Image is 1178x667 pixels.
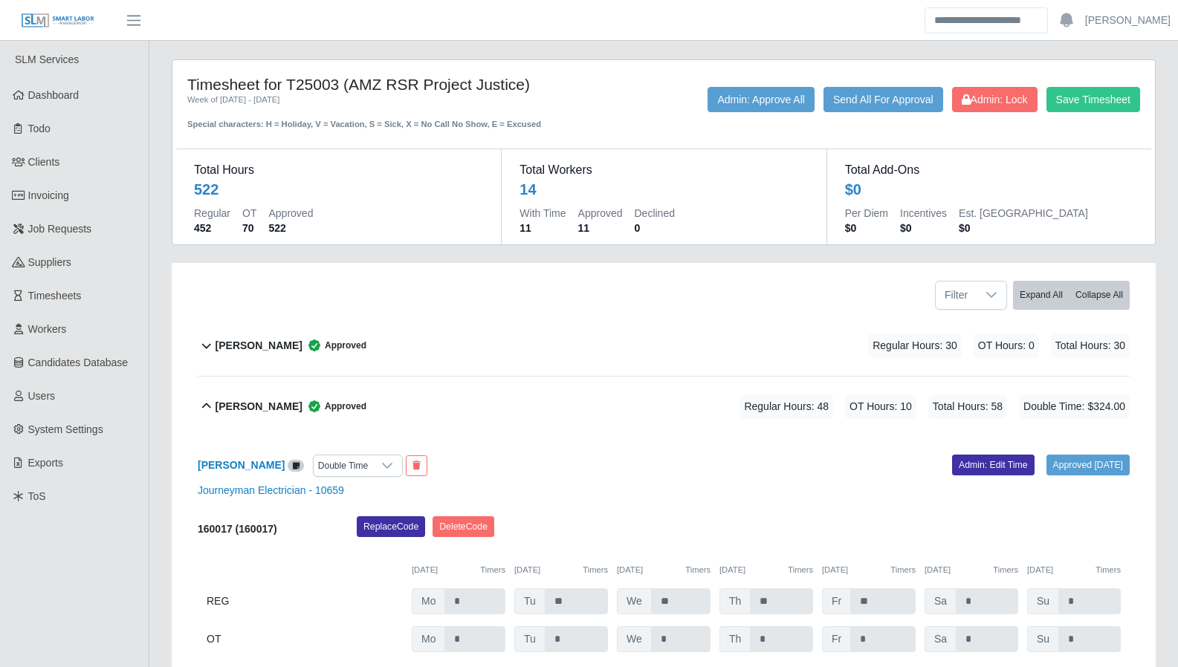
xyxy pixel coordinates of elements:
button: [PERSON_NAME] Approved Regular Hours: 48 OT Hours: 10 Total Hours: 58 Double Time: $324.00 [198,377,1130,437]
dd: $0 [845,221,888,235]
dt: Total Add-Ons [845,161,1133,179]
button: Admin: Approve All [708,87,815,112]
button: End Worker & Remove from the Timesheet [406,455,427,476]
span: Th [719,626,751,652]
span: OT Hours: 10 [845,394,916,419]
button: Expand All [1013,281,1069,310]
span: Users [28,390,56,402]
dt: Incentives [900,206,947,221]
span: We [617,626,652,652]
a: Admin: Edit Time [952,455,1035,475]
div: [DATE] [617,564,711,576]
div: bulk actions [1013,281,1130,310]
input: Search [925,7,1048,33]
span: Tu [514,588,546,614]
span: Tu [514,626,546,652]
span: ToS [28,490,46,502]
div: Special characters: H = Holiday, V = Vacation, S = Sick, X = No Call No Show, E = Excused [187,106,572,131]
div: 14 [520,179,536,200]
div: [DATE] [925,564,1018,576]
dd: 452 [194,221,230,235]
span: Regular Hours: 48 [740,394,833,419]
span: Workers [28,323,67,335]
span: Fr [822,588,851,614]
div: Double Time [314,455,372,476]
span: Total Hours: 58 [928,394,1007,419]
span: Sa [925,626,957,652]
button: DeleteCode [433,516,494,537]
span: Filter [936,282,977,309]
button: Timers [1096,564,1121,576]
button: [PERSON_NAME] Approved Regular Hours: 30 OT Hours: 0 Total Hours: 30 [198,316,1130,376]
dt: Per Diem [845,206,888,221]
dd: $0 [959,221,1088,235]
span: Th [719,588,751,614]
b: [PERSON_NAME] [216,399,302,414]
button: Save Timesheet [1046,87,1140,112]
a: [PERSON_NAME] [1085,13,1171,28]
dt: Total Hours [194,161,483,179]
span: Suppliers [28,256,71,268]
span: Exports [28,457,63,469]
span: Timesheets [28,290,82,302]
b: 160017 (160017) [198,523,277,535]
span: Job Requests [28,223,92,235]
div: [DATE] [1027,564,1121,576]
button: Timers [788,564,813,576]
div: [DATE] [412,564,505,576]
b: [PERSON_NAME] [216,338,302,354]
dt: Est. [GEOGRAPHIC_DATA] [959,206,1088,221]
div: OT [207,626,403,652]
dt: OT [242,206,256,221]
button: Collapse All [1069,281,1130,310]
span: Su [1027,588,1059,614]
dt: With Time [520,206,566,221]
span: Todo [28,123,51,134]
span: OT Hours: 0 [974,333,1039,358]
dt: Approved [578,206,623,221]
span: Sa [925,588,957,614]
a: Journeyman Electrician - 10659 [198,484,344,496]
span: Fr [822,626,851,652]
button: ReplaceCode [357,516,425,537]
dt: Approved [268,206,313,221]
div: $0 [845,179,861,200]
span: Approved [302,338,366,353]
button: Timers [685,564,711,576]
dd: 11 [578,221,623,235]
div: [DATE] [514,564,608,576]
span: Dashboard [28,89,80,101]
button: Send All For Approval [823,87,943,112]
span: Mo [412,626,445,652]
a: View/Edit Notes [288,459,304,471]
span: Total Hours: 30 [1051,333,1130,358]
span: SLM Services [15,53,79,65]
span: System Settings [28,423,103,435]
span: Clients [28,156,60,168]
dd: 70 [242,221,256,235]
span: Admin: Lock [962,94,1028,105]
button: Timers [480,564,505,576]
span: We [617,588,652,614]
dt: Regular [194,206,230,221]
div: [DATE] [719,564,813,576]
span: Candidates Database [28,357,129,368]
button: Timers [583,564,608,576]
span: Approved [302,399,366,414]
dd: $0 [900,221,947,235]
dt: Declined [635,206,675,221]
button: Timers [993,564,1018,576]
span: Mo [412,588,445,614]
dd: 11 [520,221,566,235]
button: Admin: Lock [952,87,1038,112]
div: 522 [194,179,219,200]
a: Approved [DATE] [1046,455,1130,475]
h4: Timesheet for T25003 (AMZ RSR Project Justice) [187,75,572,94]
dt: Total Workers [520,161,808,179]
dd: 0 [635,221,675,235]
a: [PERSON_NAME] [198,459,285,471]
img: SLM Logo [21,13,95,29]
span: Invoicing [28,189,69,201]
div: [DATE] [822,564,916,576]
span: Regular Hours: 30 [868,333,962,358]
